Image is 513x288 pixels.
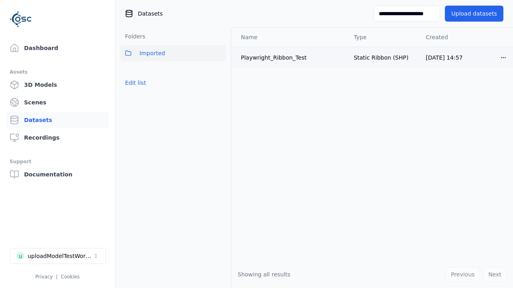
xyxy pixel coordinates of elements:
[16,252,24,260] div: u
[10,248,106,264] button: Select a workspace
[120,45,226,61] button: Imported
[426,54,463,61] span: [DATE] 14:57
[347,47,420,68] td: Static Ribbon (SHP)
[419,28,494,47] th: Created
[120,32,145,40] h3: Folders
[120,76,151,90] button: Edit list
[6,77,109,93] a: 3D Models
[10,67,105,77] div: Assets
[231,28,347,47] th: Name
[6,94,109,110] a: Scenes
[61,274,80,280] a: Cookies
[56,274,58,280] span: |
[6,130,109,146] a: Recordings
[28,252,93,260] div: uploadModelTestWorkspace
[238,271,291,278] span: Showing all results
[35,274,53,280] a: Privacy
[10,157,105,166] div: Support
[6,166,109,182] a: Documentation
[6,40,109,56] a: Dashboard
[6,112,109,128] a: Datasets
[139,48,165,58] span: Imported
[445,6,503,22] button: Upload datasets
[241,54,341,62] div: Playwright_Ribbon_Test
[10,8,32,30] img: Logo
[138,10,163,18] span: Datasets
[347,28,420,47] th: Type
